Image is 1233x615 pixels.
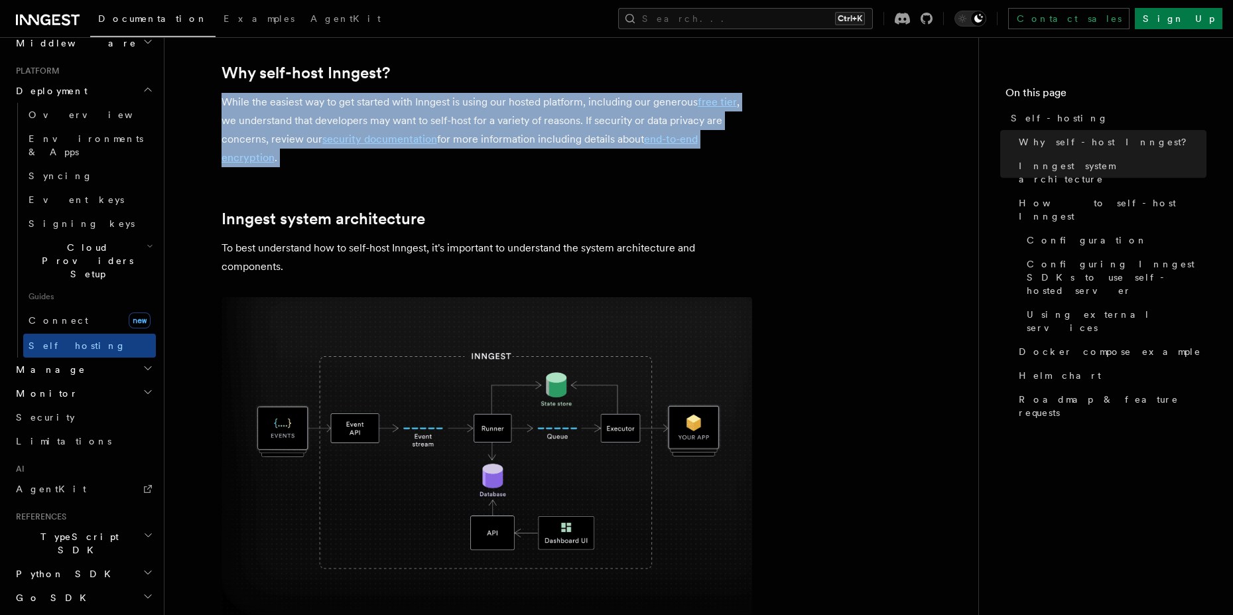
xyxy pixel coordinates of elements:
span: AgentKit [16,484,86,494]
span: Python SDK [11,567,119,581]
span: Cloud Providers Setup [23,241,147,281]
span: Signing keys [29,218,135,229]
a: AgentKit [11,477,156,501]
a: Configuration [1021,228,1206,252]
button: Manage [11,358,156,381]
span: Overview [29,109,165,120]
a: Examples [216,4,302,36]
button: Go SDK [11,586,156,610]
a: Self-hosting [1006,106,1206,130]
span: new [129,312,151,328]
a: Connectnew [23,307,156,334]
span: Limitations [16,436,111,446]
span: How to self-host Inngest [1019,196,1206,223]
span: Middleware [11,36,137,50]
button: Toggle dark mode [954,11,986,27]
a: Docker compose example [1013,340,1206,364]
span: Syncing [29,171,93,181]
a: Contact sales [1008,8,1130,29]
p: While the easiest way to get started with Inngest is using our hosted platform, including our gen... [222,93,752,167]
button: Monitor [11,381,156,405]
a: Sign Up [1135,8,1222,29]
span: Security [16,412,75,423]
span: Roadmap & feature requests [1019,393,1206,419]
a: Environments & Apps [23,127,156,164]
a: Event keys [23,188,156,212]
span: Configuring Inngest SDKs to use self-hosted server [1027,257,1206,297]
span: Go SDK [11,591,94,604]
a: Syncing [23,164,156,188]
kbd: Ctrl+K [835,12,865,25]
a: free tier [698,96,737,108]
p: To best understand how to self-host Inngest, it's important to understand the system architecture... [222,239,752,276]
a: Helm chart [1013,364,1206,387]
span: TypeScript SDK [11,530,143,557]
button: Deployment [11,79,156,103]
span: Examples [224,13,294,24]
button: Cloud Providers Setup [23,236,156,286]
span: References [11,512,66,522]
h4: On this page [1006,85,1206,106]
span: Deployment [11,84,88,98]
a: How to self-host Inngest [1013,191,1206,228]
button: TypeScript SDK [11,525,156,562]
span: Configuration [1027,234,1147,247]
a: AgentKit [302,4,389,36]
span: Inngest system architecture [1019,159,1206,186]
span: Helm chart [1019,369,1101,382]
a: Roadmap & feature requests [1013,387,1206,425]
span: Guides [23,286,156,307]
a: Inngest system architecture [1013,154,1206,191]
span: Manage [11,363,86,376]
span: Why self-host Inngest? [1019,135,1196,149]
a: Using external services [1021,303,1206,340]
span: Platform [11,66,60,76]
span: Using external services [1027,308,1206,334]
a: Why self-host Inngest? [1013,130,1206,154]
span: Self hosting [29,340,126,351]
span: Monitor [11,387,78,400]
span: AgentKit [310,13,381,24]
button: Search...Ctrl+K [618,8,873,29]
button: Middleware [11,31,156,55]
a: Configuring Inngest SDKs to use self-hosted server [1021,252,1206,303]
a: Why self-host Inngest? [222,64,390,82]
a: security documentation [322,133,437,145]
a: Inngest system architecture [222,210,425,228]
span: Self-hosting [1011,111,1108,125]
a: Documentation [90,4,216,37]
button: Python SDK [11,562,156,586]
span: Connect [29,315,88,326]
span: Event keys [29,194,124,205]
span: Docker compose example [1019,345,1201,358]
div: Deployment [11,103,156,358]
a: Signing keys [23,212,156,236]
a: Overview [23,103,156,127]
span: AI [11,464,25,474]
a: Limitations [11,429,156,453]
span: Environments & Apps [29,133,143,157]
img: Inngest system architecture diagram [222,297,752,615]
span: Documentation [98,13,208,24]
a: Self hosting [23,334,156,358]
a: Security [11,405,156,429]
